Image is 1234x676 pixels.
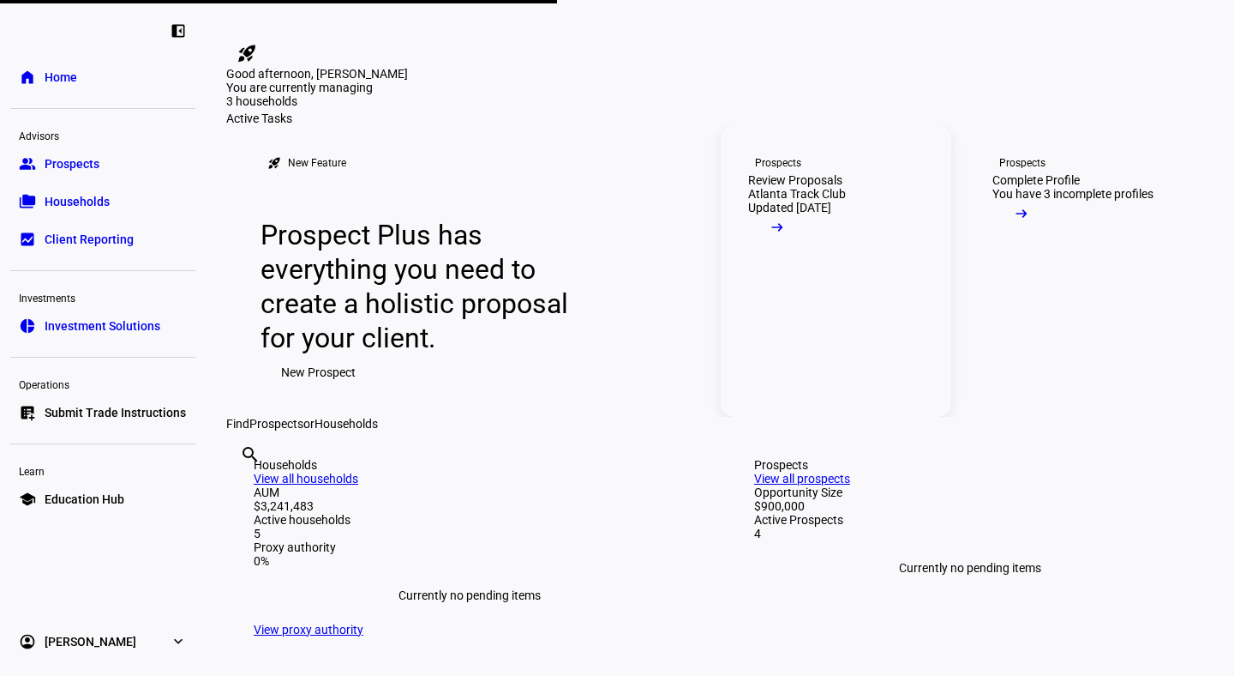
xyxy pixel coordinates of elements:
div: Advisors [10,123,195,147]
a: View all prospects [754,472,850,486]
div: Households [254,458,686,472]
input: Enter name of prospect or household [240,468,243,488]
span: Home [45,69,77,86]
span: New Prospect [281,355,356,389]
div: AUM [254,486,686,499]
div: You have 3 incomplete profiles [992,187,1153,201]
span: Client Reporting [45,231,134,248]
span: You are currently managing [226,81,373,94]
a: bid_landscapeClient Reporting [10,222,195,257]
div: Prospects [999,156,1045,170]
div: 0% [254,554,686,568]
div: 4 [754,527,1186,540]
eth-mat-symbol: home [19,69,36,86]
span: Submit Trade Instructions [45,404,186,421]
a: groupProspects [10,147,195,181]
span: Households [45,193,110,210]
mat-icon: arrow_right_alt [769,219,786,236]
eth-mat-symbol: expand_more [170,633,187,650]
div: Investments [10,285,195,309]
div: Currently no pending items [254,568,686,623]
div: 3 households [226,94,398,112]
mat-icon: rocket_launch [267,156,281,170]
eth-mat-symbol: pie_chart [19,317,36,335]
div: Find or [226,417,1213,431]
eth-mat-symbol: group [19,155,36,172]
div: Operations [10,371,195,395]
mat-icon: arrow_right_alt [1013,205,1030,222]
a: View proxy authority [254,623,363,637]
div: Active households [254,513,686,527]
div: Currently no pending items [754,540,1186,595]
span: Education Hub [45,491,124,508]
div: Active Prospects [754,513,1186,527]
div: 5 [254,527,686,540]
div: Atlanta Track Club [748,187,846,201]
eth-mat-symbol: account_circle [19,633,36,650]
div: $900,000 [754,499,1186,513]
eth-mat-symbol: bid_landscape [19,231,36,248]
div: Updated [DATE] [748,201,831,214]
button: New Prospect [261,355,376,389]
div: Prospects [755,156,801,170]
eth-mat-symbol: school [19,491,36,508]
div: Prospects [754,458,1186,472]
div: $3,241,483 [254,499,686,513]
eth-mat-symbol: list_alt_add [19,404,36,421]
div: Review Proposals [748,173,842,187]
a: ProspectsReview ProposalsAtlanta Track ClubUpdated [DATE] [721,125,951,417]
mat-icon: search [240,444,261,465]
span: [PERSON_NAME] [45,633,136,650]
div: Learn [10,458,195,482]
a: folder_copyHouseholds [10,184,195,219]
span: Households [314,417,378,431]
div: Active Tasks [226,112,1213,125]
eth-mat-symbol: left_panel_close [170,22,187,39]
div: Proxy authority [254,540,686,554]
a: pie_chartInvestment Solutions [10,309,195,343]
div: New Feature [288,156,346,170]
span: Prospects [45,155,99,172]
mat-icon: rocket_launch [237,43,257,63]
span: Prospects [249,417,303,431]
span: Investment Solutions [45,317,160,335]
eth-mat-symbol: folder_copy [19,193,36,210]
a: homeHome [10,60,195,94]
a: ProspectsComplete ProfileYou have 3 incomplete profiles [965,125,1195,417]
div: Complete Profile [992,173,1080,187]
a: View all households [254,472,358,486]
div: Prospect Plus has everything you need to create a holistic proposal for your client. [261,218,596,355]
div: Opportunity Size [754,486,1186,499]
div: Good afternoon, [PERSON_NAME] [226,67,1213,81]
